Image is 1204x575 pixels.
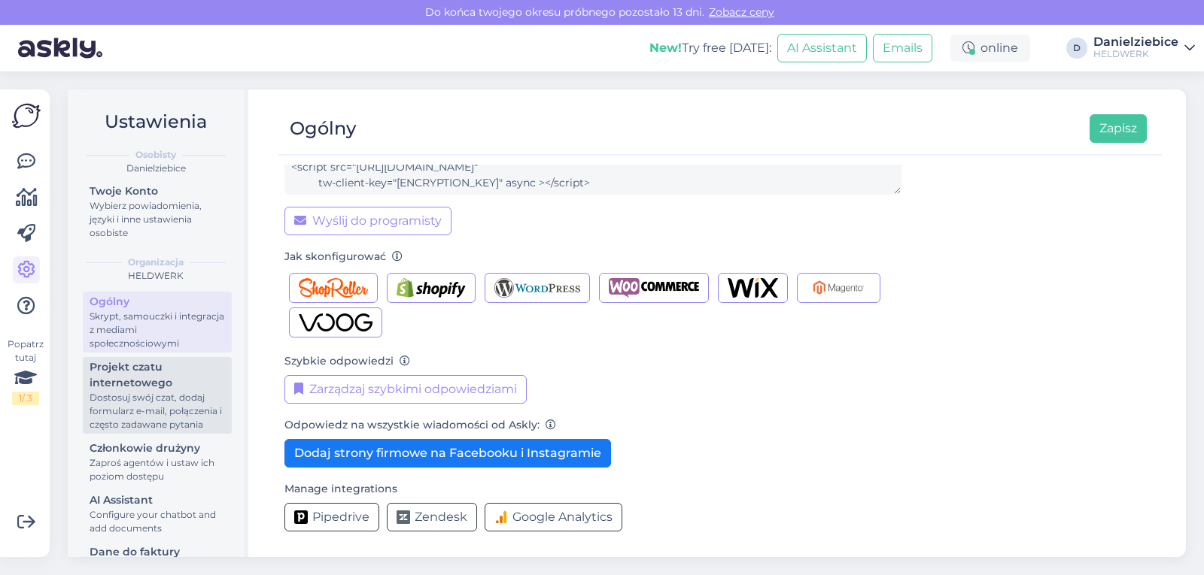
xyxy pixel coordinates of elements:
[494,510,508,524] img: Google Analytics
[649,41,682,55] b: New!
[1093,36,1195,60] a: DanielziebiceHELDWERK
[299,313,372,332] img: Voog
[312,508,369,526] span: Pipedrive
[12,392,39,405] div: 1 / 3
[1093,36,1178,48] div: Danielziebice
[90,492,225,508] div: AI Assistant
[609,278,699,298] img: Woocommerce
[485,503,622,531] button: Google Analytics
[512,508,613,526] span: Google Analytics
[777,34,867,62] button: AI Assistant
[728,278,778,298] img: Wix
[649,39,771,57] div: Try free [DATE]:
[90,456,225,483] div: Zaproś agentów i ustaw ich poziom dostępu
[284,353,410,369] label: Szybkie odpowiedzi
[284,481,397,497] label: Manage integrations
[704,5,779,19] a: Zobacz ceny
[290,114,356,143] div: Ogólny
[807,278,871,298] img: Magento
[873,34,932,62] button: Emails
[387,503,477,531] button: Zendesk
[415,508,467,526] span: Zendesk
[135,148,176,162] b: Osobisty
[90,359,225,391] div: Projekt czatu internetowego
[284,417,556,433] label: Odpowiedz na wszystkie wiadomości od Askly:
[284,249,403,265] label: Jak skonfigurować
[90,310,225,350] div: Skrypt, samouczki i integracja z mediami społecznościowymi
[90,294,225,310] div: Ogólny
[12,337,39,405] div: Popatrz tutaj
[90,199,225,240] div: Wybierz powiadomienia, języki i inne ustawienia osobiste
[90,183,225,199] div: Twoje Konto
[90,440,225,456] div: Członkowie drużyny
[294,510,308,524] img: Pipedrive
[1090,114,1147,143] button: Zapisz
[12,101,41,130] img: Askly Logo
[90,508,225,535] div: Configure your chatbot and add documents
[83,292,232,353] a: OgólnySkrypt, samouczki i integracja z mediami społecznościowymi
[80,162,232,175] div: Danielziebice
[284,503,379,531] button: Pipedrive
[950,35,1030,62] div: online
[494,278,581,298] img: Wordpress
[83,490,232,537] a: AI AssistantConfigure your chatbot and add documents
[90,391,225,431] div: Dostosuj swój czat, dodaj formularz e-mail, połączenia i często zadawane pytania
[397,278,466,298] img: Shopify
[83,181,232,242] a: Twoje KontoWybierz powiadomienia, języki i inne ustawienia osobiste
[80,269,232,283] div: HELDWERK
[128,256,184,269] b: Organizacja
[1093,48,1178,60] div: HELDWERK
[284,207,451,235] button: Wyślij do programisty
[83,357,232,434] a: Projekt czatu internetowegoDostosuj swój czat, dodaj formularz e-mail, połączenia i często zadawa...
[80,107,232,136] h2: Ustawienia
[397,510,410,524] img: Zendesk
[284,375,527,404] button: Zarządzaj szybkimi odpowiedziami
[299,278,368,298] img: Shoproller
[90,544,225,560] div: Dane do faktury
[284,156,901,195] textarea: <script src="[URL][DOMAIN_NAME]" tw-client-key="[ENCRYPTION_KEY]" async ></script>
[83,438,232,486] a: Członkowie drużynyZaproś agentów i ustaw ich poziom dostępu
[1066,38,1087,59] div: D
[284,439,611,468] button: Dodaj strony firmowe na Facebooku i Instagramie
